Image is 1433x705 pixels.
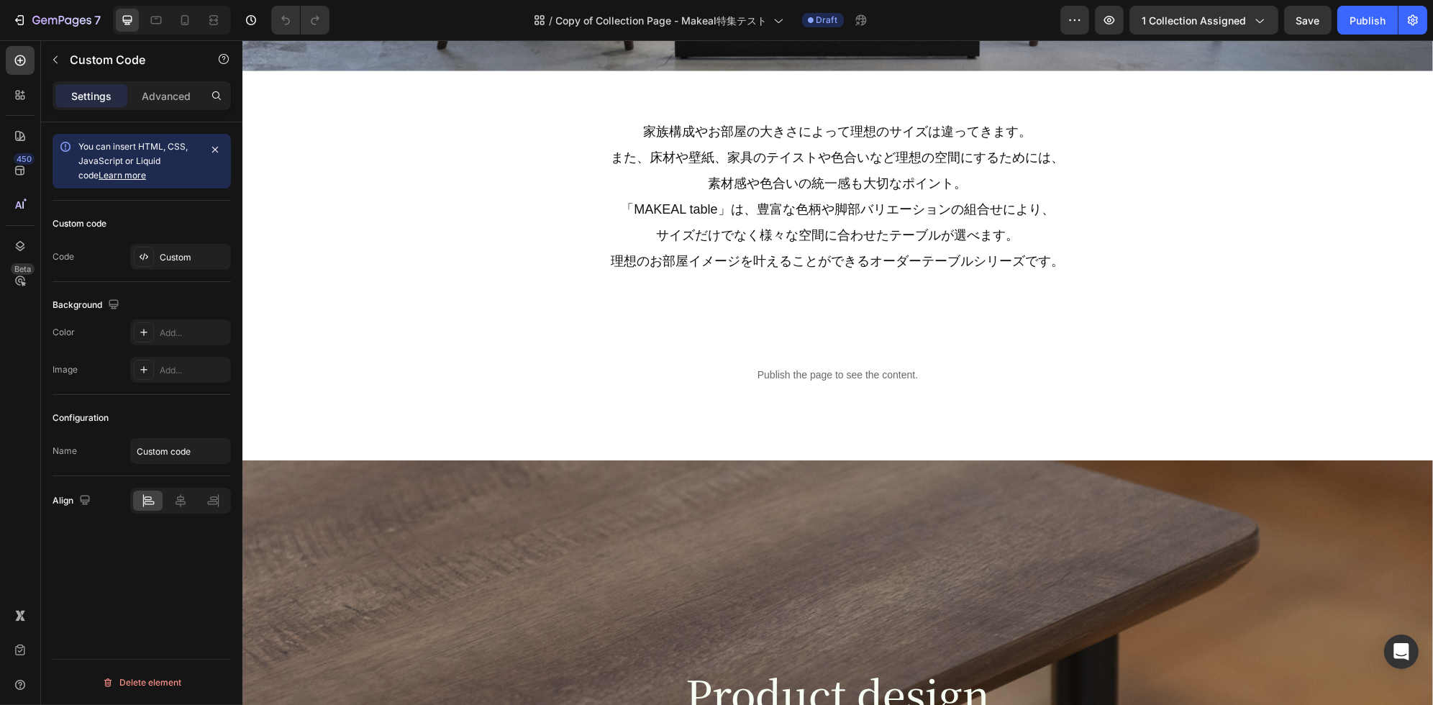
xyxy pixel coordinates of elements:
h2: Product design [337,624,855,681]
span: You can insert HTML, CSS, JavaScript or Liquid code [78,141,188,181]
div: Align [53,491,94,511]
div: Delete element [102,674,181,691]
span: Save [1296,14,1320,27]
div: Beta [11,263,35,275]
iframe: Design area [242,40,1433,705]
p: 7 [94,12,101,29]
div: Add... [160,327,227,340]
button: 1 collection assigned [1129,6,1278,35]
div: Undo/Redo [271,6,329,35]
button: 7 [6,6,107,35]
div: Add... [160,364,227,377]
span: Draft [816,14,838,27]
div: Publish [1350,13,1386,28]
div: Configuration [53,411,109,424]
p: Settings [71,88,112,104]
div: Background [53,296,122,315]
div: Name [53,445,77,458]
p: Custom Code [70,51,192,68]
p: Advanced [142,88,191,104]
div: Custom code [53,217,106,230]
span: Copy of Collection Page - Makeal特集テスト [556,13,768,28]
span: / [550,13,553,28]
span: 1 collection assigned [1142,13,1246,28]
div: Code [53,250,74,263]
button: Publish [1337,6,1398,35]
a: Learn more [99,170,146,181]
button: Save [1284,6,1332,35]
div: Custom [160,251,227,264]
div: Open Intercom Messenger [1384,634,1419,669]
div: Image [53,363,78,376]
button: Delete element [53,671,231,694]
div: 450 [14,153,35,165]
div: Color [53,326,75,339]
